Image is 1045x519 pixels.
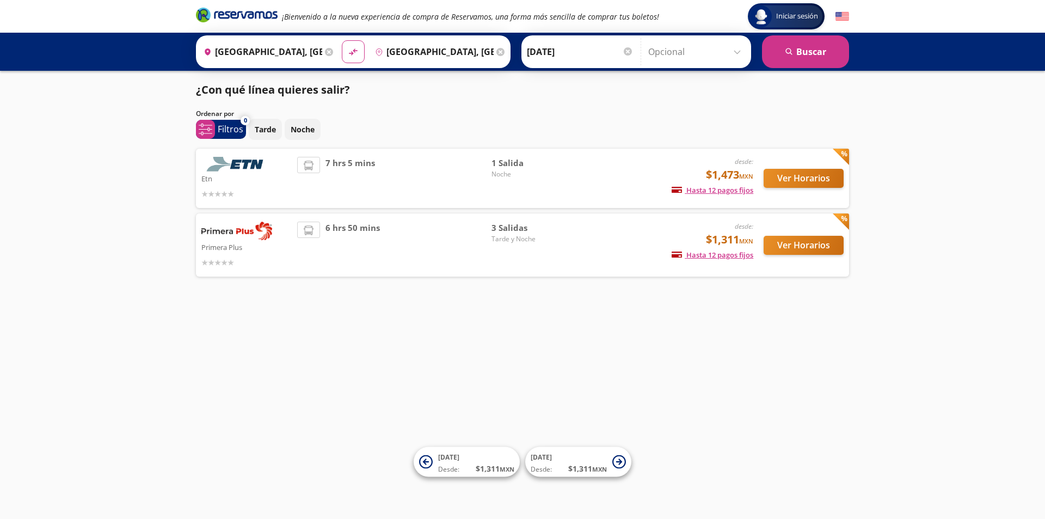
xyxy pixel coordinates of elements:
[735,222,753,231] em: desde:
[196,109,234,119] p: Ordenar por
[218,123,243,136] p: Filtros
[201,157,272,172] img: Etn
[325,157,375,200] span: 7 hrs 5 mins
[739,237,753,245] small: MXN
[531,465,552,474] span: Desde:
[476,463,514,474] span: $ 1,311
[371,38,494,65] input: Buscar Destino
[201,172,292,185] p: Etn
[735,157,753,166] em: desde:
[438,465,459,474] span: Desde:
[291,124,315,135] p: Noche
[282,11,659,22] em: ¡Bienvenido a la nueva experiencia de compra de Reservamos, una forma más sencilla de comprar tus...
[527,38,634,65] input: Elegir Fecha
[772,11,822,22] span: Iniciar sesión
[500,465,514,473] small: MXN
[414,447,520,477] button: [DATE]Desde:$1,311MXN
[672,250,753,260] span: Hasta 12 pagos fijos
[249,119,282,140] button: Tarde
[325,222,380,268] span: 6 hrs 50 mins
[201,240,292,253] p: Primera Plus
[491,157,568,169] span: 1 Salida
[196,7,278,26] a: Brand Logo
[835,10,849,23] button: English
[491,234,568,244] span: Tarde y Noche
[196,82,350,98] p: ¿Con qué línea quieres salir?
[764,236,844,255] button: Ver Horarios
[255,124,276,135] p: Tarde
[592,465,607,473] small: MXN
[525,447,631,477] button: [DATE]Desde:$1,311MXN
[491,169,568,179] span: Noche
[764,169,844,188] button: Ver Horarios
[706,167,753,183] span: $1,473
[196,7,278,23] i: Brand Logo
[531,453,552,462] span: [DATE]
[285,119,321,140] button: Noche
[196,120,246,139] button: 0Filtros
[438,453,459,462] span: [DATE]
[648,38,746,65] input: Opcional
[672,185,753,195] span: Hasta 12 pagos fijos
[201,222,272,240] img: Primera Plus
[199,38,322,65] input: Buscar Origen
[706,231,753,248] span: $1,311
[739,172,753,180] small: MXN
[762,35,849,68] button: Buscar
[244,116,247,125] span: 0
[568,463,607,474] span: $ 1,311
[491,222,568,234] span: 3 Salidas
